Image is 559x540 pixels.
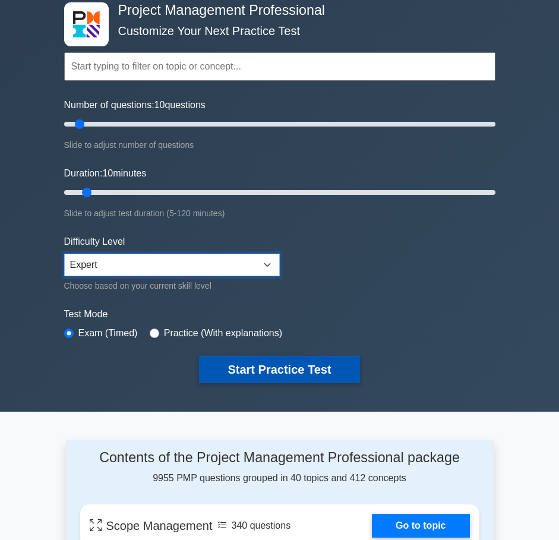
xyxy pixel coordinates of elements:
div: Slide to adjust test duration (5-120 minutes) [64,206,495,220]
input: Start typing to filter on topic or concept... [64,52,495,81]
div: Choose based on your current skill level [64,279,280,293]
label: Duration: minutes [64,166,147,181]
label: Practice (With explanations) [164,326,282,340]
button: Start Practice Test [199,356,359,383]
label: Difficulty Level [64,235,125,249]
span: 10 [154,100,165,110]
label: Test Mode [64,307,495,321]
h4: Project Management Professional [113,2,437,19]
label: Number of questions: questions [64,98,206,112]
div: Slide to adjust number of questions [64,138,495,152]
h4: Contents of the Project Management Professional package [80,450,479,466]
label: Exam (Timed) [78,326,138,340]
span: 10 [102,168,113,178]
div: 9955 PMP questions grouped in 40 topics and 412 concepts [80,450,479,485]
a: Go to topic [372,514,469,538]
